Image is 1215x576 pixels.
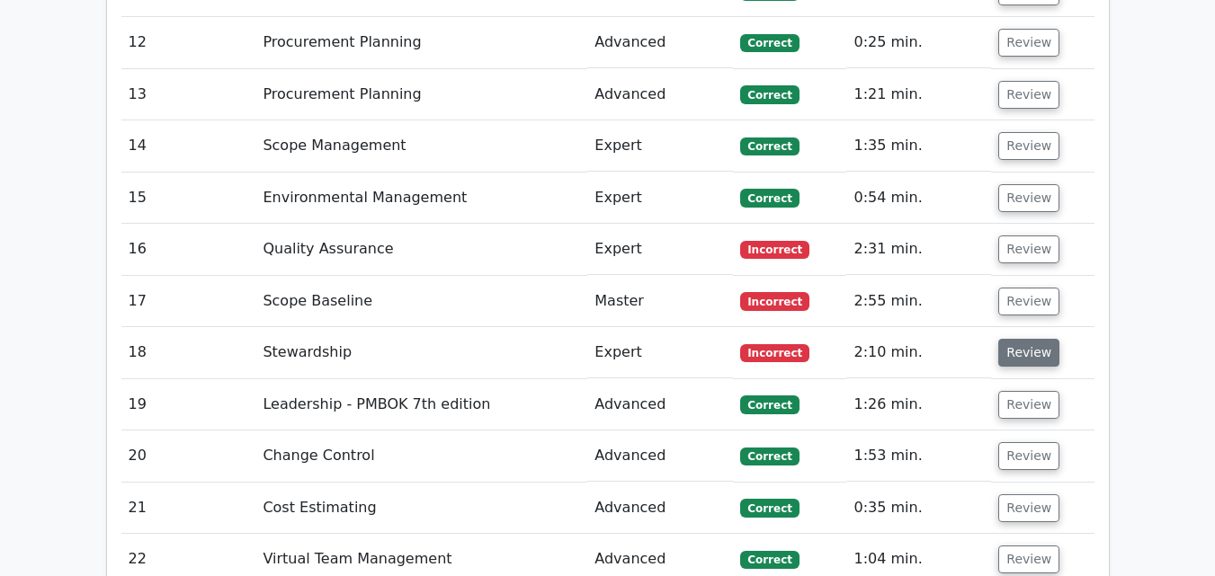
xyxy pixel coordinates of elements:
td: 20 [121,430,256,482]
span: Correct [740,85,799,103]
td: 14 [121,120,256,172]
td: Procurement Planning [255,69,587,120]
td: Scope Baseline [255,276,587,327]
button: Review [998,235,1059,263]
span: Correct [740,448,799,465]
button: Review [998,442,1059,470]
td: Scope Management [255,120,587,172]
td: 17 [121,276,256,327]
td: 2:31 min. [846,224,991,275]
td: 0:35 min. [846,483,991,534]
td: 21 [121,483,256,534]
td: 15 [121,173,256,224]
td: 1:26 min. [846,379,991,430]
td: 13 [121,69,256,120]
td: Expert [587,120,733,172]
span: Correct [740,499,799,517]
span: Incorrect [740,292,809,310]
button: Review [998,132,1059,160]
td: 1:35 min. [846,120,991,172]
td: Advanced [587,379,733,430]
span: Correct [740,189,799,207]
td: 1:53 min. [846,430,991,482]
td: Expert [587,173,733,224]
td: Expert [587,327,733,378]
td: Environmental Management [255,173,587,224]
span: Correct [740,395,799,413]
button: Review [998,288,1059,315]
td: 0:25 min. [846,17,991,68]
span: Correct [740,34,799,52]
span: Incorrect [740,241,809,259]
td: 0:54 min. [846,173,991,224]
td: 2:10 min. [846,327,991,378]
button: Review [998,339,1059,367]
span: Incorrect [740,344,809,362]
td: Advanced [587,483,733,534]
td: 2:55 min. [846,276,991,327]
td: Quality Assurance [255,224,587,275]
td: Stewardship [255,327,587,378]
span: Correct [740,551,799,569]
td: 16 [121,224,256,275]
td: Change Control [255,430,587,482]
td: Master [587,276,733,327]
td: 12 [121,17,256,68]
td: 18 [121,327,256,378]
button: Review [998,391,1059,419]
button: Review [998,81,1059,109]
td: Leadership - PMBOK 7th edition [255,379,587,430]
button: Review [998,184,1059,212]
td: 1:21 min. [846,69,991,120]
td: Procurement Planning [255,17,587,68]
button: Review [998,29,1059,57]
td: Advanced [587,430,733,482]
span: Correct [740,137,799,155]
button: Review [998,545,1059,573]
button: Review [998,494,1059,522]
td: Expert [587,224,733,275]
td: Advanced [587,17,733,68]
td: Cost Estimating [255,483,587,534]
td: 19 [121,379,256,430]
td: Advanced [587,69,733,120]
